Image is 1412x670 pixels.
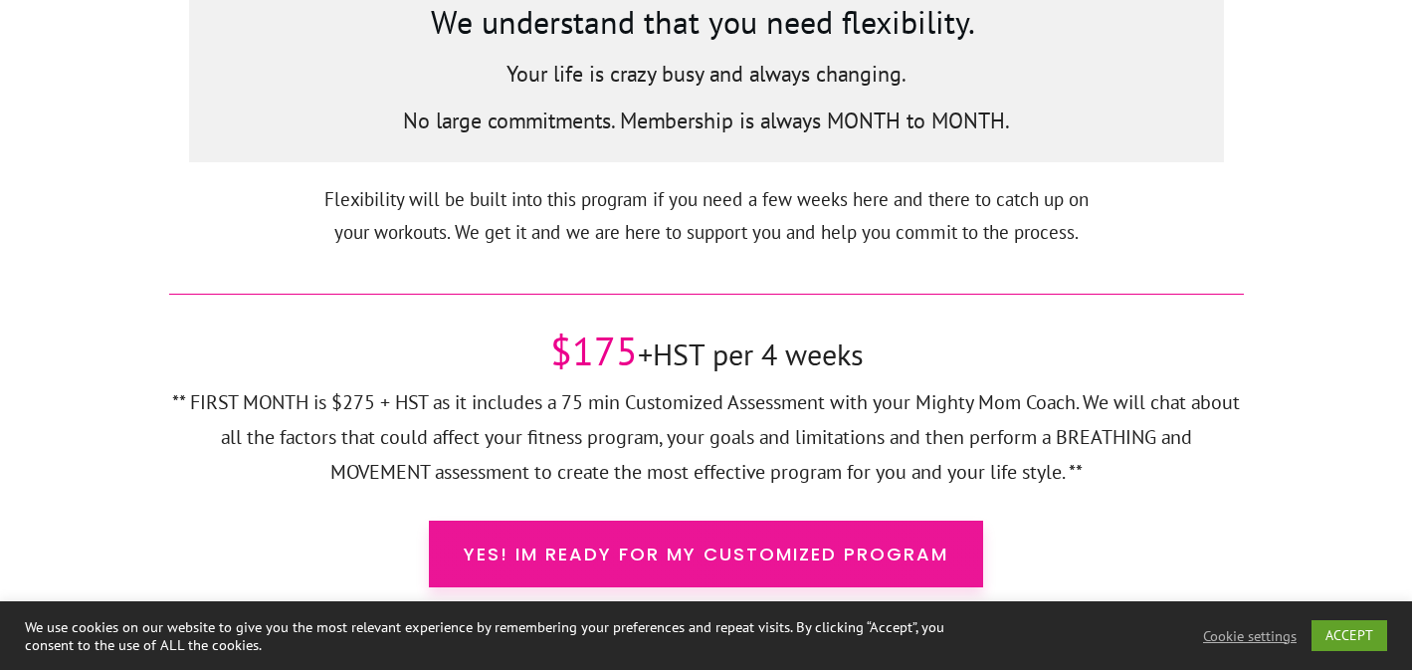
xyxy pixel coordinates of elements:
a: Cookie settings [1203,627,1297,645]
p: +HST per 4 weeks [170,316,1243,385]
div: We use cookies on our website to give you the most relevant experience by remembering your prefer... [25,618,978,654]
span: $175 [550,325,638,376]
span: No large commitments. Membership is always MONTH to MONTH. [403,107,1010,134]
a: ACCEPT [1311,620,1387,651]
p: ** FIRST MONTH is $275 + HST as it includes a 75 min Customized Assessment with your Mighty Mom C... [170,385,1243,490]
span: Your life is crazy busy and always changing. [506,60,907,88]
span: Yes! Im ready for my customized Program [464,541,948,567]
a: Yes! Im ready for my customized Program [429,521,983,587]
p: Flexibility will be built into this program if you need a few weeks here and there to catch up on... [309,183,1104,274]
